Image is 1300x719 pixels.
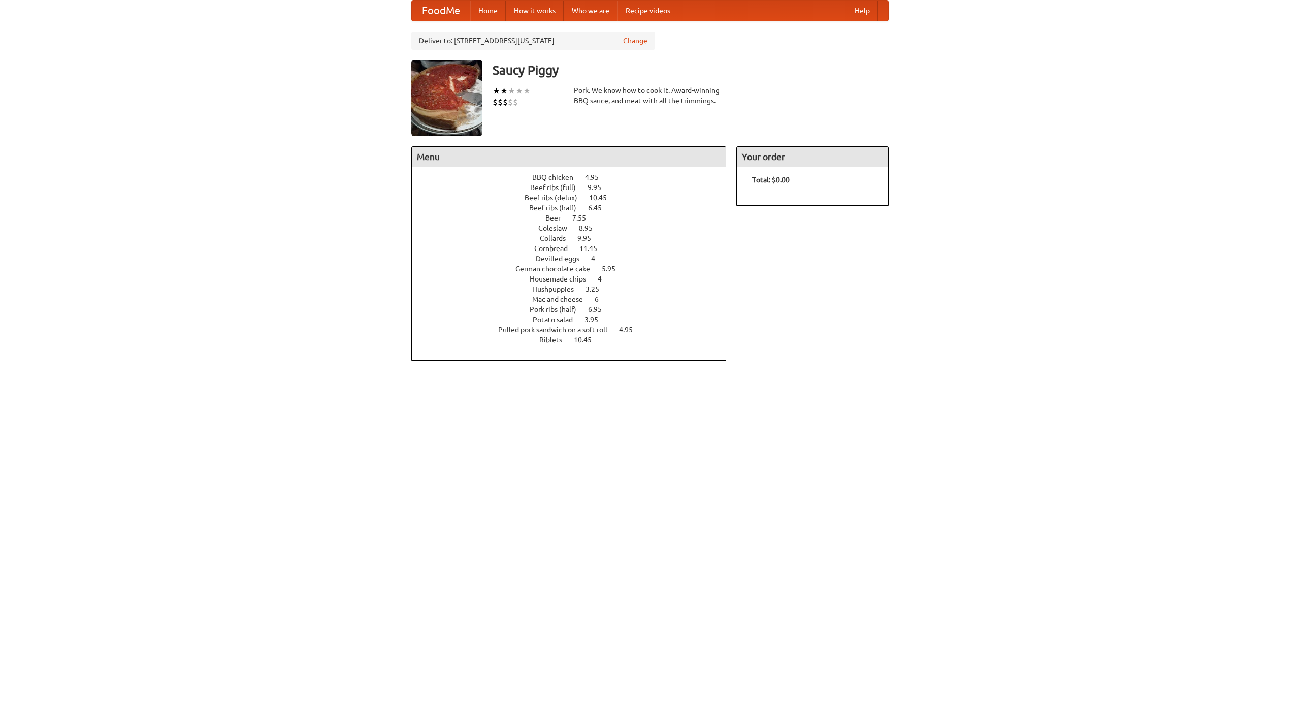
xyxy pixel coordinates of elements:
a: Change [623,36,647,46]
a: Coleslaw 8.95 [538,224,611,232]
a: Home [470,1,506,21]
span: 7.55 [572,214,596,222]
a: Hushpuppies 3.25 [532,285,618,293]
span: Beef ribs (delux) [525,194,588,202]
span: 6.95 [588,305,612,314]
a: Beer 7.55 [545,214,605,222]
span: 4 [598,275,612,283]
li: $ [513,97,518,108]
li: $ [498,97,503,108]
a: Beef ribs (half) 6.45 [529,204,621,212]
span: Mac and cheese [532,295,593,303]
span: 10.45 [574,336,602,344]
span: 8.95 [579,224,603,232]
a: Pork ribs (half) 6.95 [530,305,621,314]
li: $ [493,97,498,108]
span: Devilled eggs [536,255,590,263]
span: Beef ribs (full) [530,183,586,192]
a: Pulled pork sandwich on a soft roll 4.95 [498,326,652,334]
a: Beef ribs (full) 9.95 [530,183,620,192]
span: 5.95 [602,265,626,273]
span: BBQ chicken [532,173,583,181]
a: Riblets 10.45 [539,336,610,344]
li: ★ [493,85,500,97]
span: Riblets [539,336,572,344]
span: Cornbread [534,244,578,253]
a: Beef ribs (delux) 10.45 [525,194,626,202]
span: 6.45 [588,204,612,212]
li: $ [508,97,513,108]
a: BBQ chicken 4.95 [532,173,617,181]
span: Beef ribs (half) [529,204,587,212]
a: FoodMe [412,1,470,21]
span: 9.95 [577,234,601,242]
span: Coleslaw [538,224,577,232]
a: Cornbread 11.45 [534,244,616,253]
h3: Saucy Piggy [493,60,889,80]
a: Recipe videos [617,1,678,21]
span: Housemade chips [530,275,596,283]
span: 11.45 [579,244,607,253]
b: Total: $0.00 [752,176,790,184]
span: 3.95 [584,316,608,324]
img: angular.jpg [411,60,482,136]
span: 6 [595,295,609,303]
span: Hushpuppies [532,285,584,293]
span: Potato salad [533,316,583,324]
li: ★ [508,85,515,97]
li: ★ [523,85,531,97]
span: Pulled pork sandwich on a soft roll [498,326,617,334]
span: 9.95 [588,183,611,192]
h4: Menu [412,147,726,167]
div: Pork. We know how to cook it. Award-winning BBQ sauce, and meat with all the trimmings. [574,85,726,106]
h4: Your order [737,147,888,167]
span: 3.25 [586,285,609,293]
a: Devilled eggs 4 [536,255,614,263]
span: 4.95 [585,173,609,181]
div: Deliver to: [STREET_ADDRESS][US_STATE] [411,32,655,50]
li: ★ [515,85,523,97]
a: Help [847,1,878,21]
span: 4.95 [619,326,643,334]
li: ★ [500,85,508,97]
a: Who we are [564,1,617,21]
span: Beer [545,214,571,222]
a: Mac and cheese 6 [532,295,617,303]
span: German chocolate cake [515,265,600,273]
a: Collards 9.95 [540,234,610,242]
a: Housemade chips 4 [530,275,621,283]
span: Collards [540,234,576,242]
span: Pork ribs (half) [530,305,587,314]
a: Potato salad 3.95 [533,316,617,324]
span: 10.45 [589,194,617,202]
span: 4 [591,255,605,263]
li: $ [503,97,508,108]
a: How it works [506,1,564,21]
a: German chocolate cake 5.95 [515,265,634,273]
